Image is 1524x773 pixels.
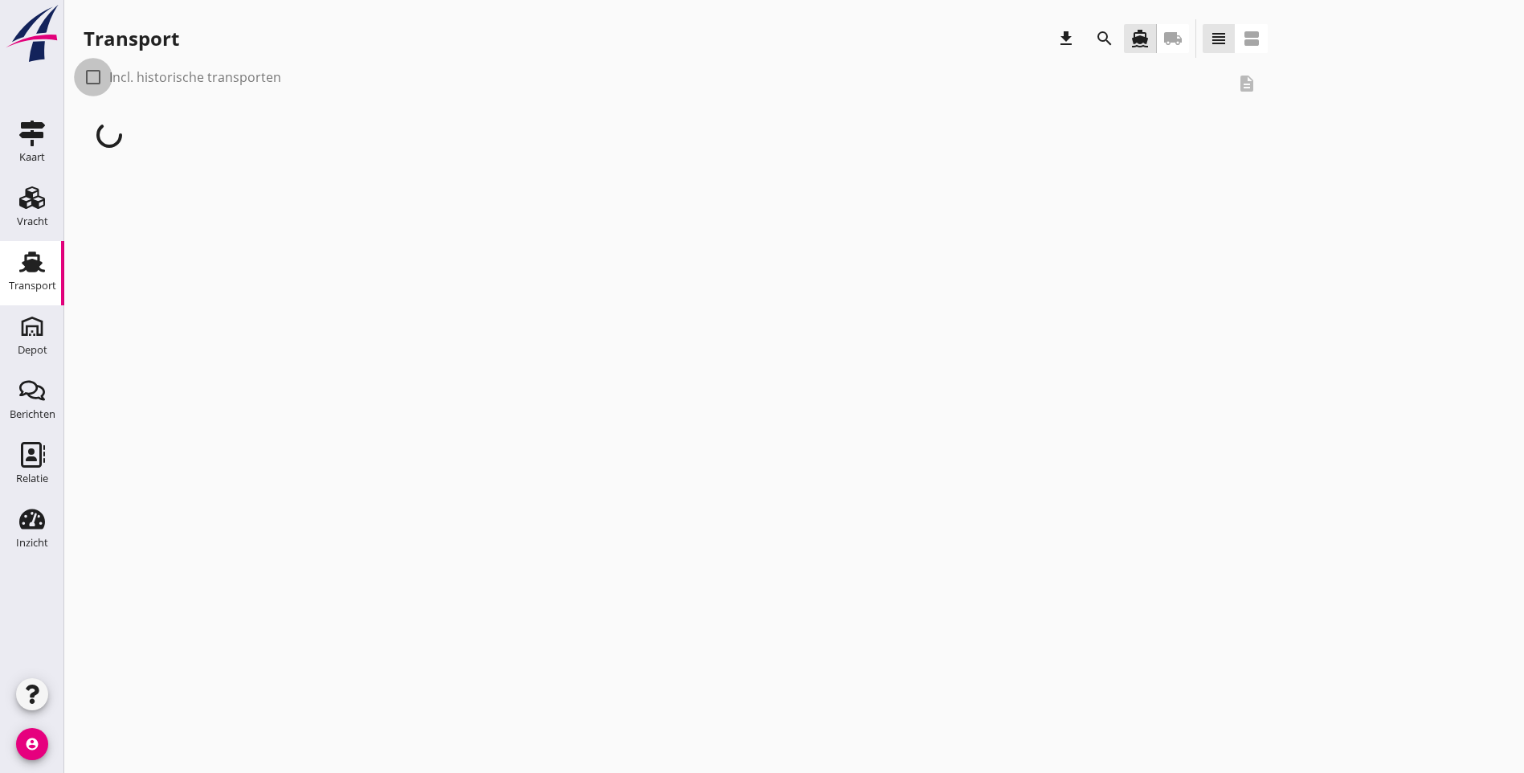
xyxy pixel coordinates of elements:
div: Vracht [17,216,48,227]
div: Kaart [19,152,45,162]
i: directions_boat [1130,29,1150,48]
div: Transport [9,280,56,291]
div: Transport [84,26,179,51]
label: Incl. historische transporten [109,69,281,85]
i: account_circle [16,728,48,760]
img: logo-small.a267ee39.svg [3,4,61,63]
i: view_agenda [1242,29,1261,48]
div: Relatie [16,473,48,484]
i: view_headline [1209,29,1228,48]
div: Berichten [10,409,55,419]
div: Inzicht [16,538,48,548]
i: download [1056,29,1076,48]
i: local_shipping [1163,29,1183,48]
div: Depot [18,345,47,355]
i: search [1095,29,1114,48]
